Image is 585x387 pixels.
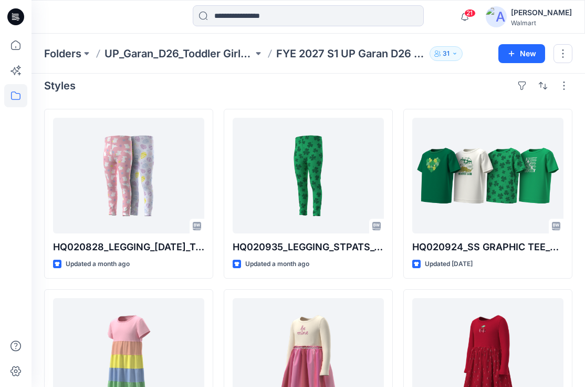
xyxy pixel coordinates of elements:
a: UP_Garan_D26_Toddler Girl_Seasonal [105,46,253,61]
p: Updated a month ago [66,259,130,270]
a: HQ020828_LEGGING_EASTER_TG6000B [53,118,204,233]
div: Walmart [511,19,572,27]
img: avatar [486,6,507,27]
p: HQ020924_SS GRAPHIC TEE_STPATS_ST1011 [412,240,563,254]
a: HQ020924_SS GRAPHIC TEE_STPATS_ST1011 [412,118,563,233]
p: FYE 2027 S1 UP Garan D26 Toddler Girl_Seasonal [276,46,425,61]
p: Updated a month ago [245,259,309,270]
a: HQ020935_LEGGING_STPATS_TG6000B [233,118,384,233]
span: 21 [464,9,476,17]
button: 31 [430,46,463,61]
p: 31 [443,48,450,59]
p: HQ020935_LEGGING_STPATS_TG6000B [233,240,384,254]
div: [PERSON_NAME] [511,6,572,19]
p: HQ020828_LEGGING_[DATE]_TG6000B [53,240,204,254]
p: Updated [DATE] [425,259,473,270]
a: Folders [44,46,81,61]
h4: Styles [44,79,76,92]
button: New [498,44,545,63]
